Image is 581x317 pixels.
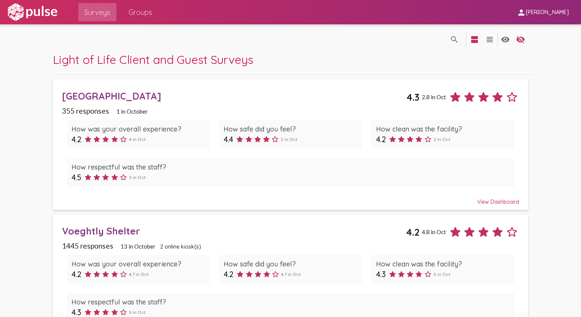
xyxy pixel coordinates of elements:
[62,106,109,115] span: 355 responses
[498,31,513,46] button: language
[376,135,386,144] span: 4.2
[71,135,81,144] span: 4.2
[78,3,116,21] a: Surveys
[406,226,419,238] span: 4.2
[71,269,81,279] span: 4.2
[53,79,529,210] a: [GEOGRAPHIC_DATA]4.32.8 in Oct355 responses1 in OctoberHow was your overall experience?4.24 in Oc...
[224,125,357,133] div: How safe did you feel?
[71,260,205,268] div: How was your overall experience?
[376,125,510,133] div: How clean was the facility?
[129,136,146,142] span: 4 in Oct
[160,243,201,250] span: 2 online kiosk(s)
[450,35,459,44] mat-icon: language
[526,9,569,16] span: [PERSON_NAME]
[224,269,233,279] span: 4.2
[501,35,510,44] mat-icon: language
[6,3,59,22] img: white-logo.svg
[470,35,479,44] mat-icon: language
[447,31,462,46] button: language
[129,174,146,180] span: 3 in Oct
[122,3,158,21] a: Groups
[433,271,450,277] span: 5 in Oct
[62,192,519,205] div: View Dashboard
[482,31,497,46] button: language
[71,163,510,171] div: How respectful was the staff?
[433,136,450,142] span: 2 in Oct
[129,271,149,277] span: 4.7 in Oct
[62,225,406,237] div: Voeghtly Shelter
[516,35,525,44] mat-icon: language
[406,91,419,103] span: 4.3
[467,31,482,46] button: language
[129,5,152,19] span: Groups
[71,173,81,182] span: 4.5
[422,228,446,235] span: 4.8 in Oct
[281,271,301,277] span: 4.7 in Oct
[224,135,233,144] span: 4.4
[121,243,156,250] span: 13 in October
[62,241,113,250] span: 1445 responses
[485,35,494,44] mat-icon: language
[224,260,357,268] div: How safe did you feel?
[116,108,148,115] span: 1 in October
[281,136,297,142] span: 2 in Oct
[517,8,526,17] mat-icon: person
[513,31,528,46] button: language
[71,298,510,306] div: How respectful was the staff?
[511,5,575,19] button: [PERSON_NAME]
[376,269,386,279] span: 4.3
[71,307,81,317] span: 4.3
[62,90,406,102] div: [GEOGRAPHIC_DATA]
[376,260,510,268] div: How clean was the facility?
[422,94,446,100] span: 2.8 in Oct
[53,52,253,67] span: Light of Life Client and Guest Surveys
[71,125,205,133] div: How was your overall experience?
[129,309,146,315] span: 5 in Oct
[84,5,110,19] span: Surveys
